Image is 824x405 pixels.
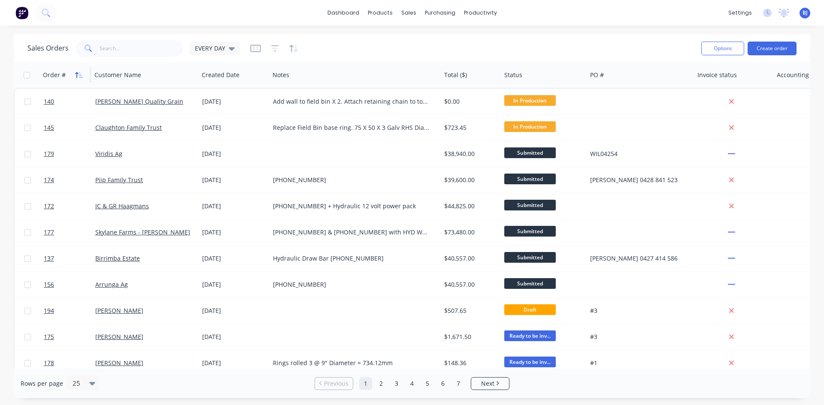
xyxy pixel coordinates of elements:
a: Page 3 [390,377,403,390]
div: settings [724,6,756,19]
span: Submitted [504,174,556,184]
div: Created Date [202,71,239,79]
div: [PERSON_NAME] 0427 414 586 [590,254,685,263]
span: 145 [44,123,54,132]
a: 137 [44,246,95,271]
div: purchasing [421,6,460,19]
a: Page 5 [421,377,434,390]
a: [PERSON_NAME] [95,359,143,367]
div: [DATE] [202,202,266,210]
div: PO # [590,71,604,79]
div: products [364,6,397,19]
a: 156 [44,272,95,297]
div: Add wall to field bin X 2. Attach retaining chain to top lid. Extend front ladder. (may be able t... [273,97,429,106]
a: 179 [44,141,95,167]
div: $0.00 [444,97,495,106]
a: 174 [44,167,95,193]
div: $40,557.00 [444,254,495,263]
div: Status [504,71,522,79]
div: Replace Field Bin base ring. 75 X 50 X 3 Galv RHS Dia 4260mm. Cut Length 13,384mm [273,123,429,132]
div: Hydraulic Draw Bar [PHONE_NUMBER] [273,254,429,263]
span: 172 [44,202,54,210]
div: #1 [590,359,685,367]
a: Claughton Family Trust [95,123,162,132]
div: [DATE] [202,254,266,263]
div: [DATE] [202,176,266,184]
div: Invoice status [697,71,737,79]
div: $39,600.00 [444,176,495,184]
a: 194 [44,298,95,324]
a: 175 [44,324,95,350]
div: $44,825.00 [444,202,495,210]
span: Ready to be inv... [504,357,556,367]
span: Next [481,379,494,388]
span: Submitted [504,278,556,289]
ul: Pagination [311,377,513,390]
a: 145 [44,115,95,141]
span: 140 [44,97,54,106]
span: In Production [504,121,556,132]
a: [PERSON_NAME] [95,306,143,315]
a: JC & GR Haagmans [95,202,149,210]
a: Page 4 [406,377,418,390]
div: [DATE] [202,228,266,237]
a: Piip Family Trust [95,176,143,184]
div: #3 [590,333,685,341]
span: Draft [504,304,556,315]
a: [PERSON_NAME] [95,333,143,341]
span: In Production [504,95,556,106]
a: 177 [44,219,95,245]
div: Customer Name [94,71,141,79]
h1: Sales Orders [27,44,69,52]
div: [PERSON_NAME] 0428 841 523 [590,176,685,184]
div: WIL04254 [590,150,685,158]
a: 140 [44,89,95,114]
div: Order # [43,71,66,79]
a: Page 1 is your current page [359,377,372,390]
div: $507.65 [444,306,495,315]
a: 178 [44,350,95,376]
a: Skylane Farms - [PERSON_NAME] Pty Ltd [95,228,211,236]
a: Page 6 [436,377,449,390]
input: Search... [100,40,183,57]
a: Birrimba Estate [95,254,140,262]
div: [PHONE_NUMBER] [273,280,429,289]
span: Submitted [504,147,556,158]
a: 172 [44,193,95,219]
a: Previous page [315,379,353,388]
div: [PHONE_NUMBER] + Hydraulic 12 volt power pack [273,202,429,210]
a: dashboard [323,6,364,19]
a: Viridis Ag [95,150,122,158]
div: [DATE] [202,150,266,158]
span: Submitted [504,226,556,237]
div: $73,480.00 [444,228,495,237]
span: Rows per page [21,379,63,388]
button: Options [701,42,744,55]
span: Previous [324,379,348,388]
div: [DATE] [202,359,266,367]
span: Submitted [504,200,556,210]
span: 194 [44,306,54,315]
div: Rings rolled 3 @ 9" Diameter = 734.12mm [273,359,429,367]
a: Page 2 [375,377,388,390]
div: #3 [590,306,685,315]
div: [DATE] [202,280,266,289]
button: Create order [748,42,797,55]
div: [DATE] [202,333,266,341]
img: Factory [15,6,28,19]
a: Page 7 [452,377,465,390]
span: 177 [44,228,54,237]
a: [PERSON_NAME] Quality Grain [95,97,183,105]
div: [PHONE_NUMBER] & [PHONE_NUMBER] with HYD WHEEL LIFT SINGLE AXLE [273,228,429,237]
div: [PHONE_NUMBER] [273,176,429,184]
div: $148.36 [444,359,495,367]
span: 175 [44,333,54,341]
div: sales [397,6,421,19]
span: 179 [44,150,54,158]
span: Submitted [504,252,556,263]
div: $40,557.00 [444,280,495,289]
span: 174 [44,176,54,184]
div: [DATE] [202,123,266,132]
a: Arrunga Ag [95,280,128,288]
div: productivity [460,6,501,19]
